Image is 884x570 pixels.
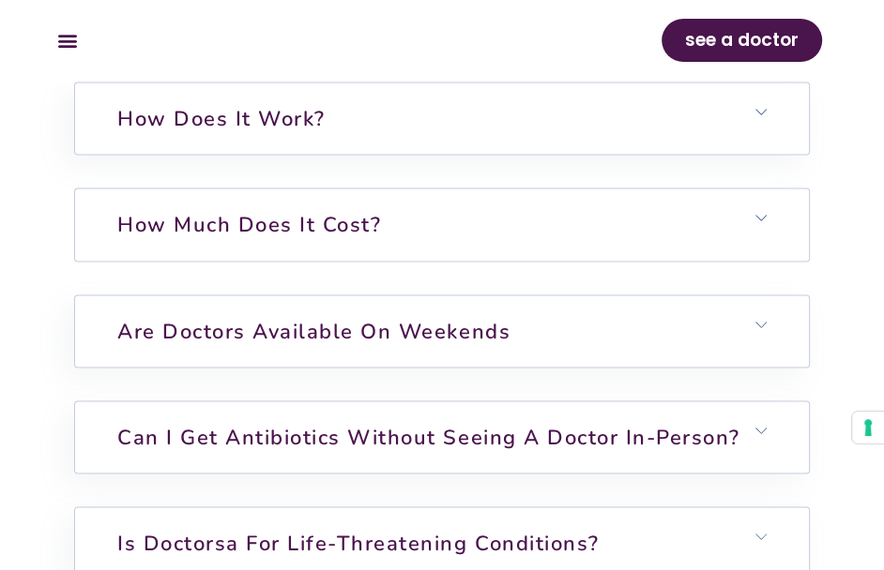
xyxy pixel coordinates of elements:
a: see a doctor [662,19,822,62]
a: How does it work? [117,104,326,132]
h6: How much does it cost? [75,188,808,260]
a: Are doctors available on weekends [117,317,511,345]
button: Your consent preferences for tracking technologies [852,412,884,443]
span: see a doctor [685,25,799,55]
h6: Can I get antibiotics without seeing a doctor in-person? [75,401,808,472]
a: How much does it cost? [117,210,381,238]
h6: How does it work? [75,82,808,154]
a: Can I get antibiotics without seeing a doctor in-person? [117,423,739,451]
div: Menu Toggle [53,25,84,56]
h6: Are doctors available on weekends [75,295,808,367]
a: Is Doctorsa for Life-Threatening Conditions? [117,529,599,557]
